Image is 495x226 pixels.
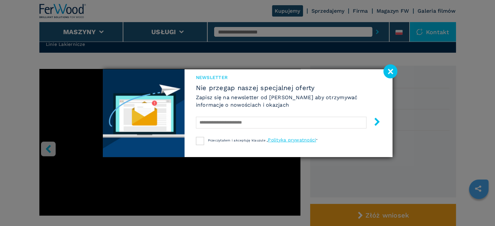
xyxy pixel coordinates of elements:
[268,137,316,142] a: Polityka prywatności
[316,139,317,142] span: ”
[208,139,268,142] span: Przeczytałem i akceptuję klauzule „
[196,84,381,92] span: Nie przegap naszej specjalnej oferty
[366,115,381,130] button: submit-button
[103,69,185,157] img: Newsletter image
[196,74,381,81] span: Newsletter
[196,94,381,109] h6: Zapisz się na newsletter od [PERSON_NAME] aby otrzymywać informacje o nowościach i okazjach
